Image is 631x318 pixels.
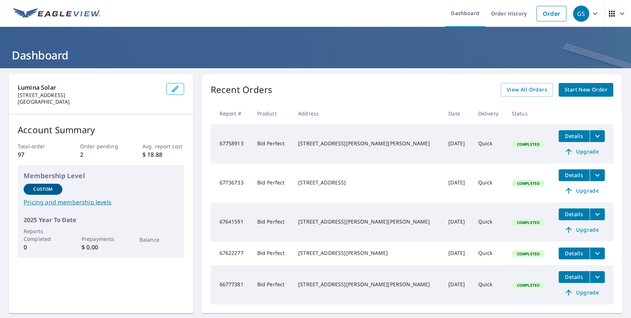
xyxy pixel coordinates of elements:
button: detailsBtn-67758913 [559,130,590,142]
p: $ 18.88 [142,150,184,159]
a: Start New Order [559,83,613,97]
div: [STREET_ADDRESS][PERSON_NAME][PERSON_NAME] [298,281,437,288]
span: Completed [513,142,544,147]
td: Quick [472,163,506,203]
span: Completed [513,283,544,288]
span: Details [563,132,585,139]
div: GS [573,6,589,22]
button: filesDropdownBtn-67736733 [590,169,605,181]
p: 0 [24,243,62,252]
th: Product [251,103,293,124]
span: Upgrade [563,186,600,195]
h1: Dashboard [9,48,622,63]
td: Quick [472,242,506,265]
span: View All Orders [507,85,547,94]
td: Bid Perfect [251,203,293,242]
p: [GEOGRAPHIC_DATA] [18,98,161,105]
div: [STREET_ADDRESS] [298,179,437,186]
td: [DATE] [442,265,472,304]
td: 66777381 [211,265,251,304]
img: EV Logo [13,8,100,19]
td: Bid Perfect [251,163,293,203]
a: Upgrade [559,185,605,197]
p: Reports Completed [24,227,62,243]
td: Bid Perfect [251,242,293,265]
div: [STREET_ADDRESS][PERSON_NAME] [298,249,437,257]
p: 2025 Year To Date [24,215,178,224]
th: Address [292,103,442,124]
a: Pricing and membership levels [24,198,178,207]
span: Upgrade [563,288,600,297]
p: [STREET_ADDRESS] [18,92,161,98]
td: [DATE] [442,163,472,203]
p: Order pending [80,142,122,150]
p: Account Summary [18,123,184,136]
td: 67758913 [211,124,251,163]
p: Prepayments [82,235,120,243]
p: Membership Level [24,171,178,181]
th: Date [442,103,472,124]
a: Upgrade [559,146,605,158]
th: Report # [211,103,251,124]
td: 67622277 [211,242,251,265]
button: filesDropdownBtn-67758913 [590,130,605,142]
td: [DATE] [442,124,472,163]
button: detailsBtn-66777381 [559,271,590,283]
a: Upgrade [559,287,605,298]
td: Bid Perfect [251,124,293,163]
span: Details [563,211,585,218]
p: Total order [18,142,59,150]
td: 67736733 [211,163,251,203]
p: 2 [80,150,122,159]
button: detailsBtn-67622277 [559,248,590,259]
p: Avg. report cost [142,142,184,150]
button: filesDropdownBtn-66777381 [590,271,605,283]
p: Lumina Solar [18,83,161,92]
p: Recent Orders [211,83,273,97]
span: Completed [513,220,544,225]
p: Custom [33,186,52,193]
span: Details [563,273,585,280]
p: 97 [18,150,59,159]
button: detailsBtn-67736733 [559,169,590,181]
span: Completed [513,251,544,256]
span: Upgrade [563,225,600,234]
button: filesDropdownBtn-67622277 [590,248,605,259]
span: Details [563,250,585,257]
td: Quick [472,124,506,163]
td: Bid Perfect [251,265,293,304]
td: [DATE] [442,242,472,265]
span: Completed [513,181,544,186]
a: Upgrade [559,224,605,236]
p: $ 0.00 [82,243,120,252]
span: Upgrade [563,147,600,156]
td: 67641591 [211,203,251,242]
td: Quick [472,203,506,242]
th: Delivery [472,103,506,124]
div: [STREET_ADDRESS][PERSON_NAME][PERSON_NAME] [298,140,437,147]
div: [STREET_ADDRESS][PERSON_NAME][PERSON_NAME] [298,218,437,225]
td: [DATE] [442,203,472,242]
a: Order [537,6,566,21]
td: Quick [472,265,506,304]
span: Start New Order [565,85,607,94]
p: Balance [139,236,178,243]
a: View All Orders [501,83,553,97]
span: Details [563,172,585,179]
button: filesDropdownBtn-67641591 [590,208,605,220]
button: detailsBtn-67641591 [559,208,590,220]
th: Status [506,103,553,124]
